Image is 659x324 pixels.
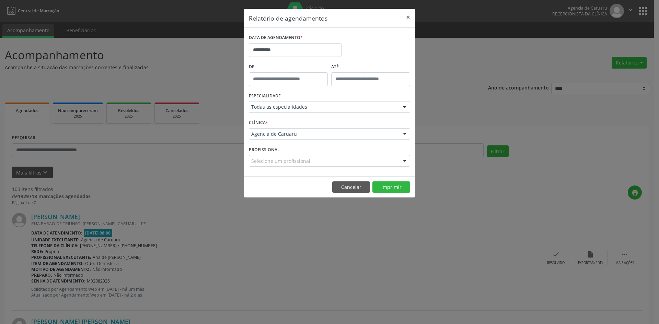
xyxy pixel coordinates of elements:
h5: Relatório de agendamentos [249,14,327,23]
button: Cancelar [332,181,370,193]
button: Close [401,9,415,26]
label: De [249,62,328,72]
span: Selecione um profissional [251,157,310,165]
label: ATÉ [331,62,410,72]
button: Imprimir [372,181,410,193]
span: Todas as especialidades [251,104,396,110]
span: Agencia de Caruaru [251,131,396,137]
label: PROFISSIONAL [249,144,280,155]
label: CLÍNICA [249,118,268,128]
label: ESPECIALIDADE [249,91,281,101]
label: DATA DE AGENDAMENTO [249,33,303,43]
